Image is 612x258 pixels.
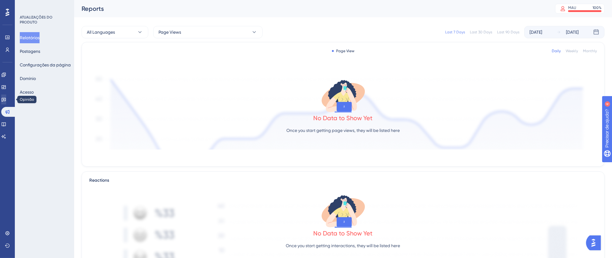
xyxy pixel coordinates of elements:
font: Relatórios [20,35,40,40]
button: Configurações da página [20,59,71,70]
button: Postagens [20,46,40,57]
font: ATUALIZAÇÕES DO PRODUTO [20,15,53,24]
div: Reports [82,4,540,13]
div: Monthly [583,49,597,53]
font: Domínio [20,76,36,81]
div: Last 7 Days [445,30,465,35]
font: Postagens [20,49,40,54]
iframe: Iniciador do Assistente de IA do UserGuiding [586,234,605,252]
div: [DATE] [566,28,579,36]
button: Relatórios [20,32,40,43]
div: Reactions [89,177,597,184]
font: % [599,6,601,10]
font: Configurações da página [20,62,71,67]
button: All Languages [82,26,148,38]
div: No Data to Show Yet [314,229,373,238]
p: Once you start getting interactions, they will be listed here [286,242,400,249]
div: [DATE] [530,28,542,36]
div: Weekly [566,49,578,53]
span: Page Views [158,28,181,36]
font: Acesso [20,90,34,95]
span: All Languages [87,28,115,36]
font: MAU [568,6,576,10]
font: 4 [57,4,59,7]
button: Domínio [20,73,36,84]
button: Page Views [153,26,263,38]
div: Page View [332,49,354,53]
div: Last 30 Days [470,30,492,35]
div: Last 90 Days [497,30,519,35]
div: Daily [552,49,561,53]
font: Precisar de ajuda? [15,3,53,7]
div: No Data to Show Yet [314,114,373,122]
font: 100 [593,6,599,10]
button: Acesso [20,87,34,98]
p: Once you start getting page views, they will be listed here [286,127,400,134]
